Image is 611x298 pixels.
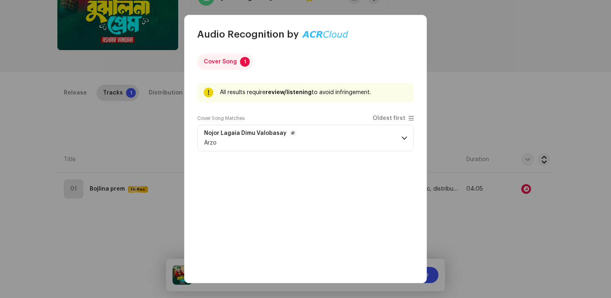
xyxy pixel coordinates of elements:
span: Audio Recognition by [197,28,299,41]
span: Arzo [204,140,217,146]
span: Nojor Lagaia Dimu Valobasay [204,130,296,136]
p-togglebutton: Oldest first [373,115,414,122]
p-accordion-header: Nojor Lagaia Dimu ValobasayArzo [197,125,414,151]
strong: review/listening [265,90,312,95]
div: All results require to avoid infringement. [220,88,407,97]
div: Cover Song [204,54,237,70]
strong: Nojor Lagaia Dimu Valobasay [204,130,287,136]
label: Cover Song Matches [197,115,244,122]
span: Oldest first [373,115,405,122]
p-badge: 1 [240,57,250,67]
